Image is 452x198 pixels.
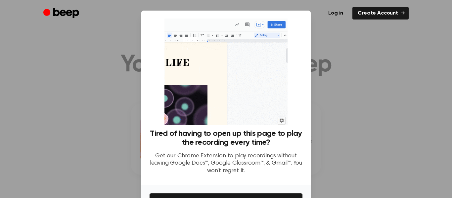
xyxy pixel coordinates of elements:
a: Create Account [352,7,409,20]
a: Beep [43,7,81,20]
p: Get our Chrome Extension to play recordings without leaving Google Docs™, Google Classroom™, & Gm... [149,152,303,175]
h3: Tired of having to open up this page to play the recording every time? [149,129,303,147]
a: Log in [323,7,348,20]
img: Beep extension in action [164,19,287,125]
